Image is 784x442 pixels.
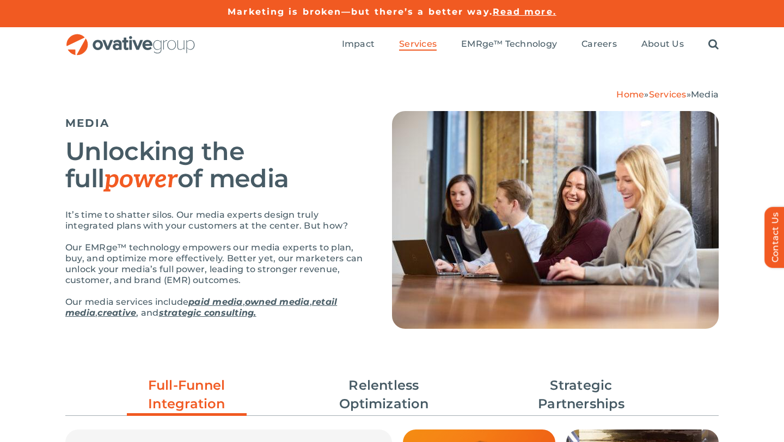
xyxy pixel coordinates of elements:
[399,39,437,51] a: Services
[616,89,719,100] span: » »
[228,7,493,17] a: Marketing is broken—but there’s a better way.
[649,89,687,100] a: Services
[581,39,617,51] a: Careers
[691,89,719,100] span: Media
[245,297,310,307] a: owned media
[708,39,719,51] a: Search
[493,7,556,17] a: Read more.
[461,39,557,50] span: EMRge™ Technology
[159,308,256,318] a: strategic consulting.
[522,376,641,413] a: Strategic Partnerships
[65,371,719,419] ul: Post Filters
[342,27,719,62] nav: Menu
[65,210,365,231] p: It’s time to shatter silos. Our media experts design truly integrated plans with your customers a...
[65,297,337,318] a: retail media
[127,376,247,419] a: Full-Funnel Integration
[188,297,242,307] a: paid media
[616,89,644,100] a: Home
[581,39,617,50] span: Careers
[65,242,365,286] p: Our EMRge™ technology empowers our media experts to plan, buy, and optimize more effectively. Bet...
[342,39,375,50] span: Impact
[399,39,437,50] span: Services
[65,33,196,43] a: OG_Full_horizontal_RGB
[641,39,684,51] a: About Us
[641,39,684,50] span: About Us
[65,297,365,318] p: Our media services include , , , , and
[104,164,177,195] em: power
[65,116,365,130] h5: MEDIA
[392,111,719,329] img: Media – Hero
[342,39,375,51] a: Impact
[65,138,365,193] h2: Unlocking the full of media
[97,308,136,318] a: creative
[461,39,557,51] a: EMRge™ Technology
[324,376,444,413] a: Relentless Optimization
